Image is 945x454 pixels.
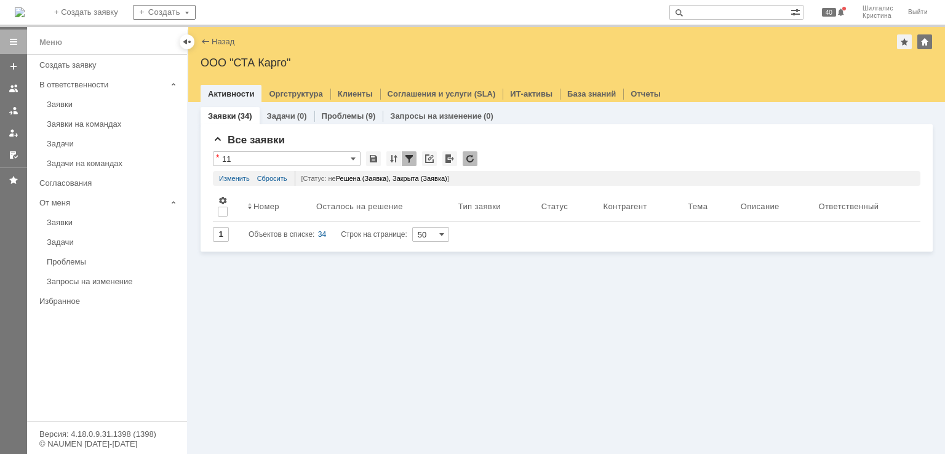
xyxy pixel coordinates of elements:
a: Мои заявки [4,123,23,143]
a: Клиенты [338,89,373,98]
a: ИТ-активы [510,89,552,98]
a: Заявки в моей ответственности [4,101,23,121]
a: Задачи [42,134,185,153]
th: Контрагент [599,191,684,222]
div: Ответственный [819,202,879,211]
div: Заявки [47,218,180,227]
div: Описание [741,202,780,211]
div: Меню [39,35,62,50]
a: Отчеты [631,89,661,98]
div: Фильтрация... [402,151,417,166]
div: Задачи [47,237,180,247]
div: (0) [484,111,493,121]
div: Скопировать ссылку на список [422,151,437,166]
th: Тема [683,191,736,222]
div: Номер [253,202,279,211]
div: Экспорт списка [442,151,457,166]
div: Создать [133,5,196,20]
div: Задачи [47,139,180,148]
a: Создать заявку [4,57,23,76]
div: [Статус: не ] [295,171,914,186]
span: Объектов в списке: [249,230,314,239]
div: (9) [365,111,375,121]
th: Номер [242,191,311,222]
a: Перейти на домашнюю страницу [15,7,25,17]
a: База знаний [567,89,616,98]
div: Добавить в избранное [897,34,912,49]
th: Осталось на решение [311,191,453,222]
span: Все заявки [213,134,285,146]
a: Запросы на изменение [42,272,185,291]
a: Активности [208,89,254,98]
div: Заявки на командах [47,119,180,129]
div: Тема [688,202,708,211]
div: Изменить домашнюю страницу [917,34,932,49]
div: Избранное [39,297,166,306]
div: Обновлять список [463,151,477,166]
th: Тип заявки [453,191,536,222]
a: Оргструктура [269,89,322,98]
div: Осталось на решение [316,202,403,211]
a: Изменить [219,171,250,186]
div: Статус [541,202,568,211]
a: Заявки на командах [4,79,23,98]
a: Задачи [267,111,295,121]
i: Строк на странице: [249,227,407,242]
div: Контрагент [604,202,647,211]
a: Проблемы [322,111,364,121]
div: Согласования [39,178,180,188]
div: Тип заявки [458,202,501,211]
img: logo [15,7,25,17]
a: Соглашения и услуги (SLA) [388,89,496,98]
div: Проблемы [47,257,180,266]
a: Задачи [42,233,185,252]
a: Сбросить [257,171,287,186]
span: Кристина [863,12,893,20]
a: Проблемы [42,252,185,271]
span: 40 [822,8,836,17]
div: Скрыть меню [180,34,194,49]
div: © NAUMEN [DATE]-[DATE] [39,440,175,448]
a: Заявки [42,95,185,114]
a: Заявки [42,213,185,232]
th: Статус [536,191,599,222]
div: 34 [318,227,326,242]
a: Создать заявку [34,55,185,74]
a: Заявки на командах [42,114,185,133]
div: Задачи на командах [47,159,180,168]
div: Запросы на изменение [47,277,180,286]
a: Согласования [34,173,185,193]
div: Создать заявку [39,60,180,70]
div: Сортировка... [386,151,401,166]
span: Шилгалис [863,5,893,12]
div: ООО "СТА Карго" [201,57,933,69]
div: (0) [297,111,307,121]
span: Расширенный поиск [791,6,803,17]
a: Задачи на командах [42,154,185,173]
div: В ответственности [39,80,166,89]
a: Запросы на изменение [390,111,482,121]
div: Настройки списка отличаются от сохраненных в виде [216,153,219,162]
div: От меня [39,198,166,207]
span: Решена (Заявка), Закрыта (Заявка) [336,175,447,182]
a: Назад [212,37,234,46]
div: Заявки [47,100,180,109]
div: Сохранить вид [366,151,381,166]
span: Настройки [218,196,228,205]
a: Мои согласования [4,145,23,165]
div: Версия: 4.18.0.9.31.1398 (1398) [39,430,175,438]
th: Ответственный [814,191,920,222]
div: (34) [237,111,252,121]
a: Заявки [208,111,236,121]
